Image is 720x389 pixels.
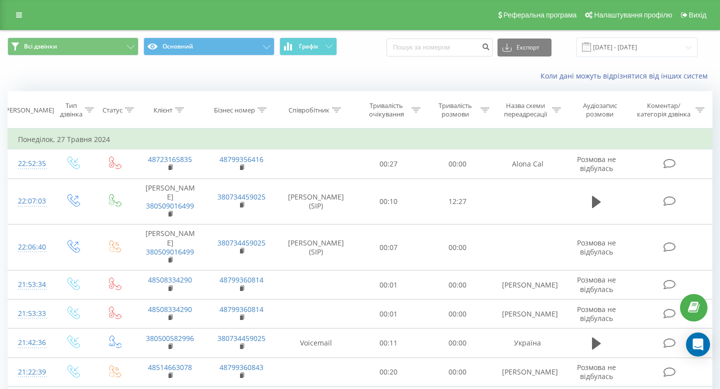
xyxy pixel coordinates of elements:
[501,101,549,118] div: Назва схеми переадресації
[634,101,693,118] div: Коментар/категорія дзвінка
[279,37,337,55] button: Графік
[423,299,492,328] td: 00:00
[153,106,172,114] div: Клієнт
[148,154,192,164] a: 48723165835
[143,37,274,55] button: Основний
[7,37,138,55] button: Всі дзвінки
[492,357,563,386] td: [PERSON_NAME]
[354,299,423,328] td: 00:01
[503,11,577,19] span: Реферальна програма
[277,224,354,270] td: [PERSON_NAME] (SIP)
[217,238,265,247] a: 380734459025
[577,238,616,256] span: Розмова не відбулась
[492,149,563,178] td: Alona Cal
[423,178,492,224] td: 12:27
[148,304,192,314] a: 48508334290
[134,224,206,270] td: [PERSON_NAME]
[148,275,192,284] a: 48508334290
[18,191,42,211] div: 22:07:03
[363,101,409,118] div: Тривалість очікування
[214,106,255,114] div: Бізнес номер
[577,154,616,173] span: Розмова не відбулась
[540,71,712,80] a: Коли дані можуть відрізнятися вiд інших систем
[134,178,206,224] td: [PERSON_NAME]
[146,201,194,210] a: 380509016499
[277,328,354,357] td: Voicemail
[577,304,616,323] span: Розмова не відбулась
[423,357,492,386] td: 00:00
[423,224,492,270] td: 00:00
[432,101,478,118] div: Тривалість розмови
[594,11,672,19] span: Налаштування профілю
[354,149,423,178] td: 00:27
[423,328,492,357] td: 00:00
[354,178,423,224] td: 00:10
[277,178,354,224] td: [PERSON_NAME] (SIP)
[219,362,263,372] a: 48799360843
[219,304,263,314] a: 48799360814
[146,333,194,343] a: 380500582996
[572,101,627,118] div: Аудіозапис розмови
[219,154,263,164] a: 48799356416
[217,192,265,201] a: 380734459025
[354,357,423,386] td: 00:20
[18,154,42,173] div: 22:52:35
[60,101,82,118] div: Тип дзвінка
[219,275,263,284] a: 48799360814
[288,106,329,114] div: Співробітник
[577,275,616,293] span: Розмова не відбулась
[3,106,54,114] div: [PERSON_NAME]
[492,328,563,357] td: Україна
[299,43,318,50] span: Графік
[492,270,563,299] td: [PERSON_NAME]
[423,149,492,178] td: 00:00
[354,224,423,270] td: 00:07
[354,328,423,357] td: 00:11
[686,332,710,356] div: Open Intercom Messenger
[148,362,192,372] a: 48514663078
[18,304,42,323] div: 21:53:33
[354,270,423,299] td: 00:01
[146,247,194,256] a: 380509016499
[18,333,42,352] div: 21:42:36
[18,362,42,382] div: 21:22:39
[386,38,492,56] input: Пошук за номером
[24,42,57,50] span: Всі дзвінки
[689,11,706,19] span: Вихід
[18,237,42,257] div: 22:06:40
[217,333,265,343] a: 380734459025
[577,362,616,381] span: Розмова не відбулась
[497,38,551,56] button: Експорт
[8,129,712,149] td: Понеділок, 27 Травня 2024
[18,275,42,294] div: 21:53:34
[102,106,122,114] div: Статус
[492,299,563,328] td: [PERSON_NAME]
[423,270,492,299] td: 00:00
